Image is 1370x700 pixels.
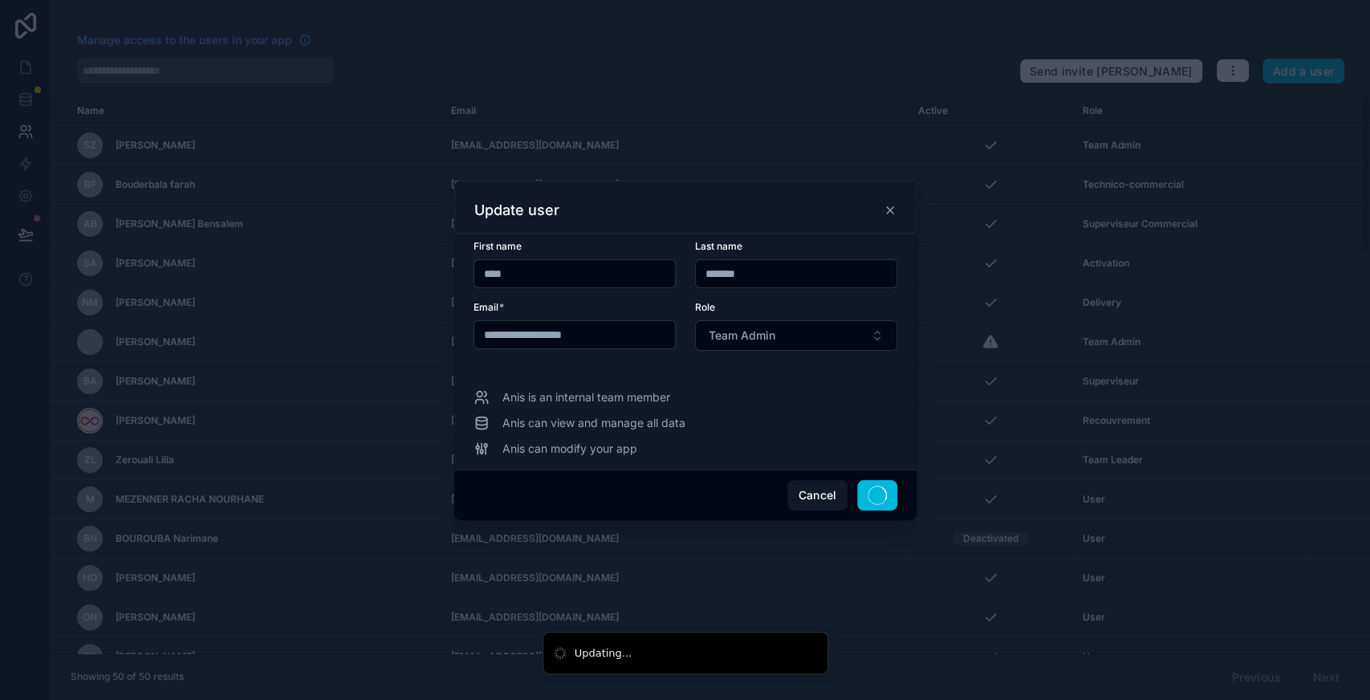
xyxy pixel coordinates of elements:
[474,240,522,252] span: First name
[709,328,775,344] span: Team Admin
[474,201,559,220] h3: Update user
[575,645,632,661] div: Updating...
[502,389,670,405] span: Anis is an internal team member
[695,240,742,252] span: Last name
[787,480,847,511] button: Cancel
[474,301,498,313] span: Email
[695,301,715,313] span: Role
[502,441,637,457] span: Anis can modify your app
[695,320,897,351] button: Select Button
[502,415,685,431] span: Anis can view and manage all data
